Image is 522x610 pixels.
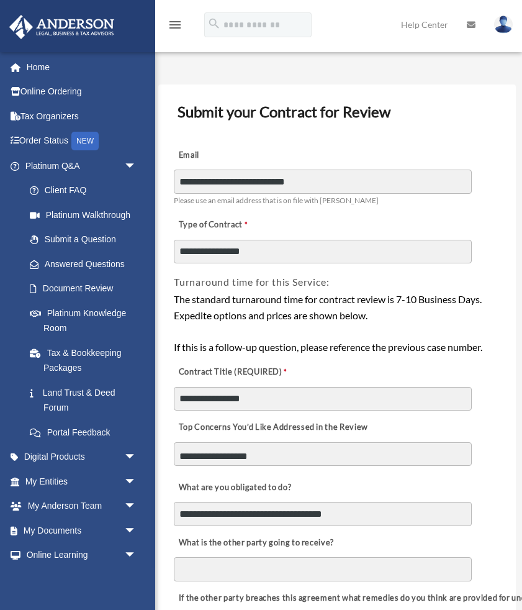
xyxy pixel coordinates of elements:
[9,445,155,470] a: Digital Productsarrow_drop_down
[17,340,155,380] a: Tax & Bookkeeping Packages
[9,129,155,154] a: Order StatusNEW
[17,227,155,252] a: Submit a Question
[174,276,329,288] span: Turnaround time for this Service:
[173,99,502,125] h3: Submit your Contract for Review
[124,518,149,544] span: arrow_drop_down
[9,469,155,494] a: My Entitiesarrow_drop_down
[9,153,155,178] a: Platinum Q&Aarrow_drop_down
[9,104,155,129] a: Tax Organizers
[17,203,155,227] a: Platinum Walkthrough
[17,276,149,301] a: Document Review
[6,15,118,39] img: Anderson Advisors Platinum Portal
[174,590,500,607] label: If the other party breaches this agreement what remedies do you think are provided for under the ...
[71,132,99,150] div: NEW
[124,543,149,568] span: arrow_drop_down
[494,16,513,34] img: User Pic
[17,301,155,340] a: Platinum Knowledge Room
[168,17,182,32] i: menu
[17,420,155,445] a: Portal Feedback
[17,380,155,420] a: Land Trust & Deed Forum
[174,216,298,234] label: Type of Contract
[9,494,155,519] a: My Anderson Teamarrow_drop_down
[174,291,500,355] div: The standard turnaround time for contract review is 7-10 Business Days. Expedite options and pric...
[174,479,298,496] label: What are you obligated to do?
[9,567,155,592] a: Billingarrow_drop_down
[17,252,155,276] a: Answered Questions
[9,543,155,568] a: Online Learningarrow_drop_down
[174,534,337,552] label: What is the other party going to receive?
[124,445,149,470] span: arrow_drop_down
[174,147,298,164] label: Email
[124,153,149,179] span: arrow_drop_down
[17,178,155,203] a: Client FAQ
[124,567,149,593] span: arrow_drop_down
[124,494,149,519] span: arrow_drop_down
[124,469,149,494] span: arrow_drop_down
[168,22,182,32] a: menu
[174,196,379,205] span: Please use an email address that is on file with [PERSON_NAME]
[9,518,155,543] a: My Documentsarrow_drop_down
[207,17,221,30] i: search
[174,363,298,381] label: Contract Title (REQUIRED)
[174,419,371,436] label: Top Concerns You’d Like Addressed in the Review
[9,55,155,80] a: Home
[9,80,155,104] a: Online Ordering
